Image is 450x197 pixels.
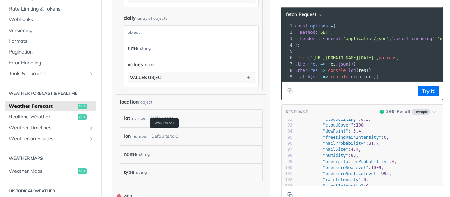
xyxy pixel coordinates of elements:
span: log [348,68,356,73]
span: Formats [9,38,94,45]
span: . ( . ()) [295,62,356,67]
span: Versioning [9,27,94,34]
span: = [330,24,333,29]
span: "freezingRainIntensity" [323,135,381,140]
span: Rate Limiting & Tokens [9,6,94,13]
span: => [320,68,325,73]
span: "cloudCover" [323,123,353,128]
span: "pressureSurfaceLevel" [323,171,379,176]
a: Rate Limiting & Tokens [5,4,96,14]
span: "hailSize" [323,147,348,152]
label: type [124,167,134,177]
div: 103 [282,183,292,189]
span: err [366,74,374,79]
span: Webhooks [9,16,94,23]
span: 0 [364,177,366,182]
span: ( , ) [295,55,399,60]
div: 97 [282,147,292,153]
div: 93 [282,122,292,128]
span: headers [300,36,318,41]
span: : , [297,135,389,140]
span: . ( . ( )) [295,68,371,73]
span: { [295,24,336,29]
span: 200 [386,109,394,114]
span: then [297,62,308,67]
span: get [78,104,87,109]
span: const [295,24,308,29]
span: then [297,68,308,73]
div: string [140,43,151,53]
span: Error Handling [9,60,94,67]
h2: Historical Weather [5,188,96,194]
a: Weather TimelinesShow subpages for Weather Timelines [5,123,96,133]
button: Copy to clipboard [285,86,295,96]
a: Webhooks [5,14,96,25]
span: : , [295,30,333,35]
span: get [78,168,87,174]
div: 100 [282,165,292,171]
div: 4 [282,42,294,48]
div: 95 [282,135,292,141]
span: : , [297,165,384,170]
div: string [136,167,147,177]
div: 5 [282,48,294,55]
span: "humidity" [323,153,348,158]
a: Tools & LibrariesShow subpages for Tools & Libraries [5,68,96,79]
div: 3 [282,36,294,42]
label: lat [124,113,130,123]
span: 0 [384,135,386,140]
div: 98 [282,153,292,159]
div: object [140,99,152,105]
span: options [310,24,328,29]
span: 1009 [371,165,381,170]
span: 200 [380,110,384,114]
label: time [128,43,138,53]
span: catch [297,74,310,79]
div: 96 [282,141,292,147]
span: fetch Request [286,11,316,17]
span: Example [412,109,430,115]
span: 0 [366,184,368,189]
span: "hailProbability" [323,141,366,146]
button: RESPONSE [285,109,308,116]
label: lon [124,131,131,141]
span: res [359,68,366,73]
span: : , [297,147,361,152]
span: res [328,62,336,67]
div: 1 [282,23,294,29]
span: - [351,129,353,134]
div: number [133,131,148,141]
h2: Weather Forecast & realtime [5,90,96,97]
h2: Weather Maps [5,155,96,161]
button: Try It! [418,86,439,96]
div: 9 [282,74,294,80]
span: Weather Timelines [9,124,87,131]
span: => [323,74,328,79]
span: Weather Forecast [9,103,76,110]
div: values object [130,75,163,80]
button: fetch Request [283,11,324,18]
button: 200200-ResultExample [376,108,439,115]
a: Weather on RoutesShow subpages for Weather on Routes [5,134,96,144]
a: Error Handling [5,58,96,68]
div: string [139,149,150,159]
span: "pressureSeaLevel" [323,165,368,170]
div: object [145,62,157,68]
span: Realtime Weather [9,113,76,121]
span: : , [297,177,368,182]
div: 94 [282,128,292,134]
span: daily [124,14,136,22]
a: Versioning [5,25,96,36]
span: Tools & Libraries [9,70,87,77]
div: - Result [386,108,410,115]
span: : , [297,153,359,158]
button: Show subpages for Tools & Libraries [89,71,94,76]
div: 6 [282,55,294,61]
span: err [313,74,321,79]
span: 5.4 [353,129,361,134]
span: fetch [295,55,308,60]
span: res [310,68,318,73]
span: options [379,55,397,60]
span: error [351,74,364,79]
div: Defaults to 0 [150,113,178,123]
